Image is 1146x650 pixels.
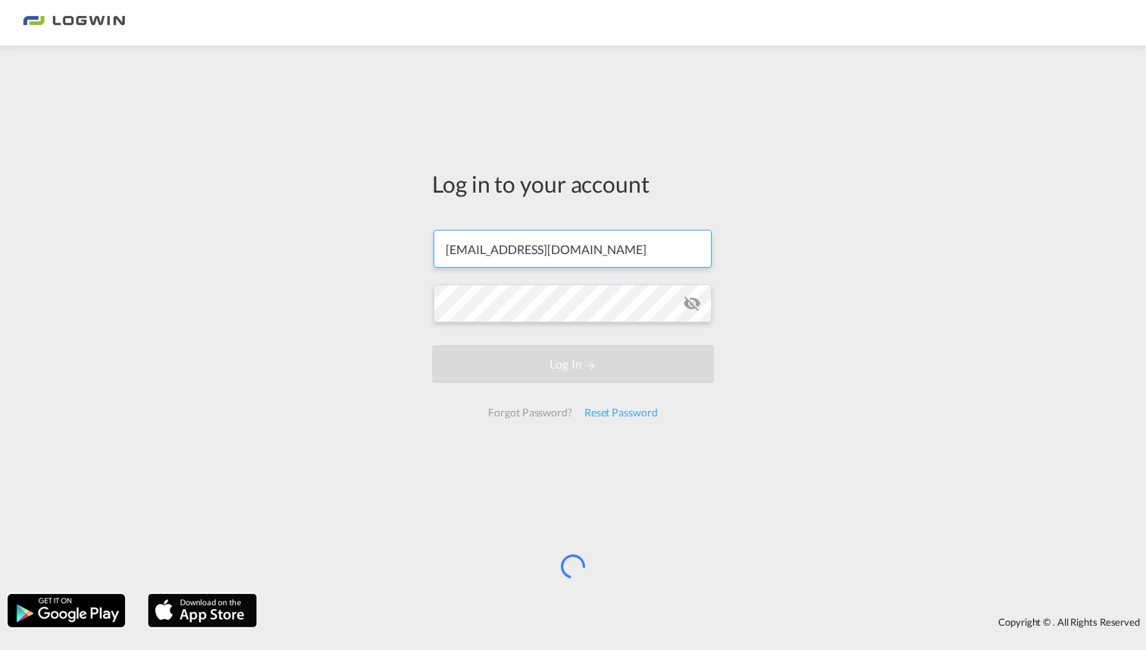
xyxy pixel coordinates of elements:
[432,345,714,383] button: LOGIN
[434,230,712,268] input: Enter email/phone number
[683,294,701,312] md-icon: icon-eye-off
[482,399,578,426] div: Forgot Password?
[432,168,714,199] div: Log in to your account
[146,592,258,629] img: apple.png
[23,6,125,40] img: 2761ae10d95411efa20a1f5e0282d2d7.png
[265,609,1146,635] div: Copyright © . All Rights Reserved
[6,592,127,629] img: google.png
[578,399,664,426] div: Reset Password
